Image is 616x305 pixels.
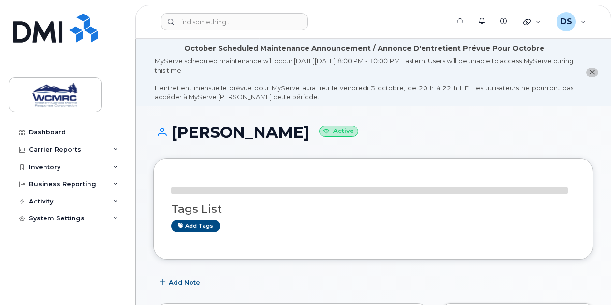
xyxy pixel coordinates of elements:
[184,44,544,54] div: October Scheduled Maintenance Announcement / Annonce D'entretient Prévue Pour Octobre
[153,274,208,291] button: Add Note
[319,126,358,137] small: Active
[153,124,593,141] h1: [PERSON_NAME]
[155,57,573,102] div: MyServe scheduled maintenance will occur [DATE][DATE] 8:00 PM - 10:00 PM Eastern. Users will be u...
[171,203,575,215] h3: Tags List
[169,278,200,287] span: Add Note
[586,68,598,78] button: close notification
[171,220,220,232] a: Add tags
